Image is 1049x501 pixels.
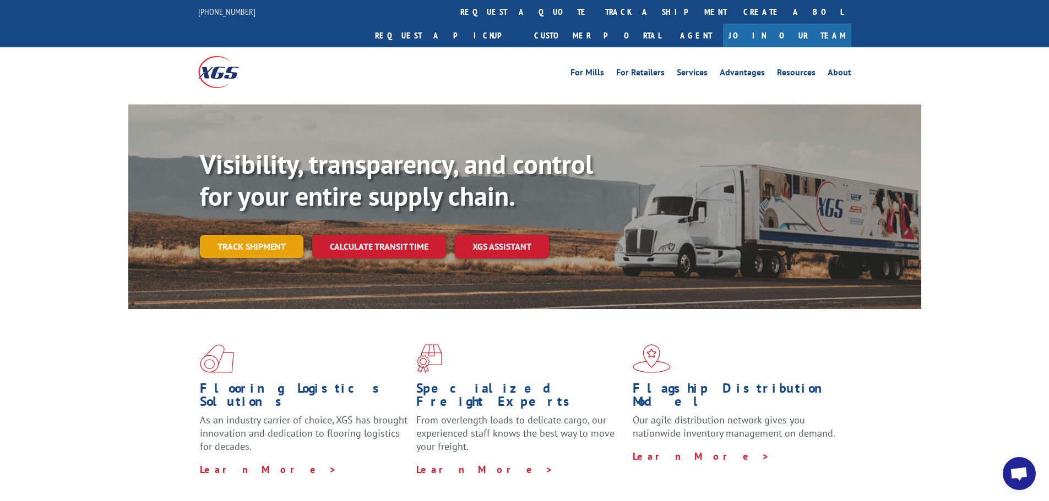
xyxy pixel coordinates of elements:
[723,24,851,47] a: Join Our Team
[633,414,835,439] span: Our agile distribution network gives you nationwide inventory management on demand.
[720,68,765,80] a: Advantages
[416,463,553,476] a: Learn More >
[200,463,337,476] a: Learn More >
[633,344,671,373] img: xgs-icon-flagship-distribution-model-red
[416,344,442,373] img: xgs-icon-focused-on-flooring-red
[200,235,303,258] a: Track shipment
[200,414,407,453] span: As an industry carrier of choice, XGS has brought innovation and dedication to flooring logistics...
[777,68,816,80] a: Resources
[633,450,770,463] a: Learn More >
[526,24,669,47] a: Customer Portal
[416,382,624,414] h1: Specialized Freight Experts
[828,68,851,80] a: About
[367,24,526,47] a: Request a pickup
[200,147,593,213] b: Visibility, transparency, and control for your entire supply chain.
[677,68,708,80] a: Services
[200,344,234,373] img: xgs-icon-total-supply-chain-intelligence-red
[198,6,256,17] a: [PHONE_NUMBER]
[1003,457,1036,490] div: Open chat
[616,68,665,80] a: For Retailers
[312,235,446,258] a: Calculate transit time
[570,68,604,80] a: For Mills
[200,382,408,414] h1: Flooring Logistics Solutions
[669,24,723,47] a: Agent
[633,382,841,414] h1: Flagship Distribution Model
[416,414,624,463] p: From overlength loads to delicate cargo, our experienced staff knows the best way to move your fr...
[455,235,549,258] a: XGS ASSISTANT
